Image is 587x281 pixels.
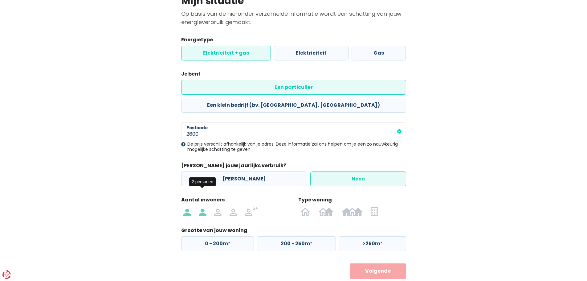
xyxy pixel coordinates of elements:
[181,171,307,186] label: [PERSON_NAME]
[300,206,310,216] img: Open bebouwing
[181,80,406,95] label: Een particulier
[181,236,254,251] label: 0 - 200m²
[257,236,336,251] label: 200 - 250m²
[350,263,406,279] button: Volgende
[181,70,406,80] legend: Je bent
[339,236,406,251] label: >250m²
[318,206,334,216] img: Halfopen bebouwing
[230,206,237,216] img: 4 personen
[274,46,349,60] label: Elektriciteit
[189,177,216,186] div: 2 personen
[352,46,406,60] label: Gas
[183,206,191,216] img: 1 persoon
[181,227,406,236] legend: Grootte van jouw woning
[342,206,363,216] img: Gesloten bebouwing
[181,196,289,206] legend: Aantal inwoners
[214,206,222,216] img: 3 personen
[199,206,206,216] img: 2 personen
[181,122,406,140] input: 1000
[181,46,271,60] label: Elektriciteit + gas
[181,162,406,171] legend: [PERSON_NAME] jouw jaarlijks verbruik?
[371,206,378,216] img: Appartement
[181,36,406,46] legend: Energietype
[181,142,406,152] div: De prijs verschilt afhankelijk van je adres. Deze informatie zal ons helpen om je een zo nauwkeur...
[310,171,406,186] label: Neen
[245,206,259,216] img: 5+ personen
[181,10,406,26] p: Op basis van de hieronder verzamelde informatie wordt een schatting van jouw energieverbruik gema...
[181,98,406,113] label: Een klein bedrijf (bv. [GEOGRAPHIC_DATA], [GEOGRAPHIC_DATA])
[298,196,406,206] legend: Type woning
